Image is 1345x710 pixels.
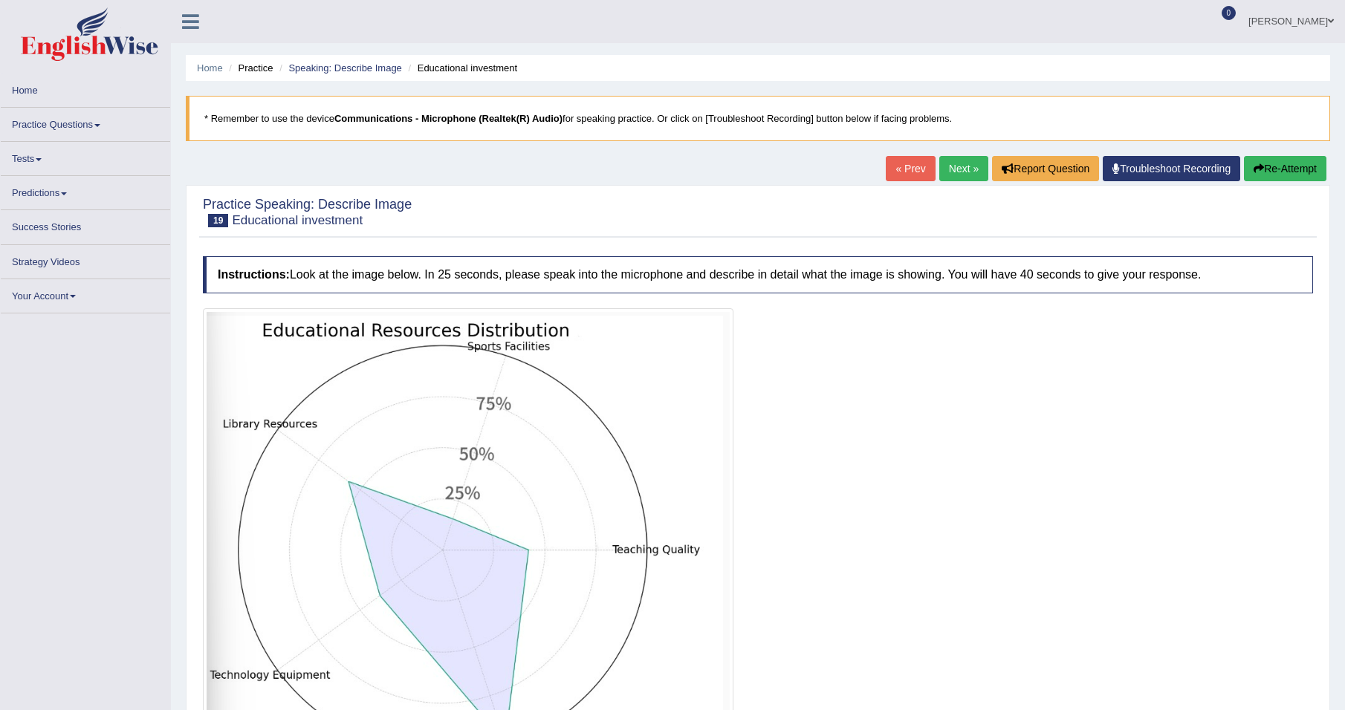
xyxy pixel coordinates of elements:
[218,268,290,281] b: Instructions:
[288,62,401,74] a: Speaking: Describe Image
[225,61,273,75] li: Practice
[886,156,935,181] a: « Prev
[1222,6,1237,20] span: 0
[1,279,170,308] a: Your Account
[197,62,223,74] a: Home
[1,142,170,171] a: Tests
[939,156,988,181] a: Next »
[1103,156,1240,181] a: Troubleshoot Recording
[404,61,517,75] li: Educational investment
[232,213,363,227] small: Educational investment
[1,108,170,137] a: Practice Questions
[1,245,170,274] a: Strategy Videos
[203,198,412,227] h2: Practice Speaking: Describe Image
[186,96,1330,141] blockquote: * Remember to use the device for speaking practice. Or click on [Troubleshoot Recording] button b...
[1,210,170,239] a: Success Stories
[1,74,170,102] a: Home
[334,113,563,124] b: Communications - Microphone (Realtek(R) Audio)
[1244,156,1326,181] button: Re-Attempt
[203,256,1313,293] h4: Look at the image below. In 25 seconds, please speak into the microphone and describe in detail w...
[208,214,228,227] span: 19
[1,176,170,205] a: Predictions
[992,156,1099,181] button: Report Question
